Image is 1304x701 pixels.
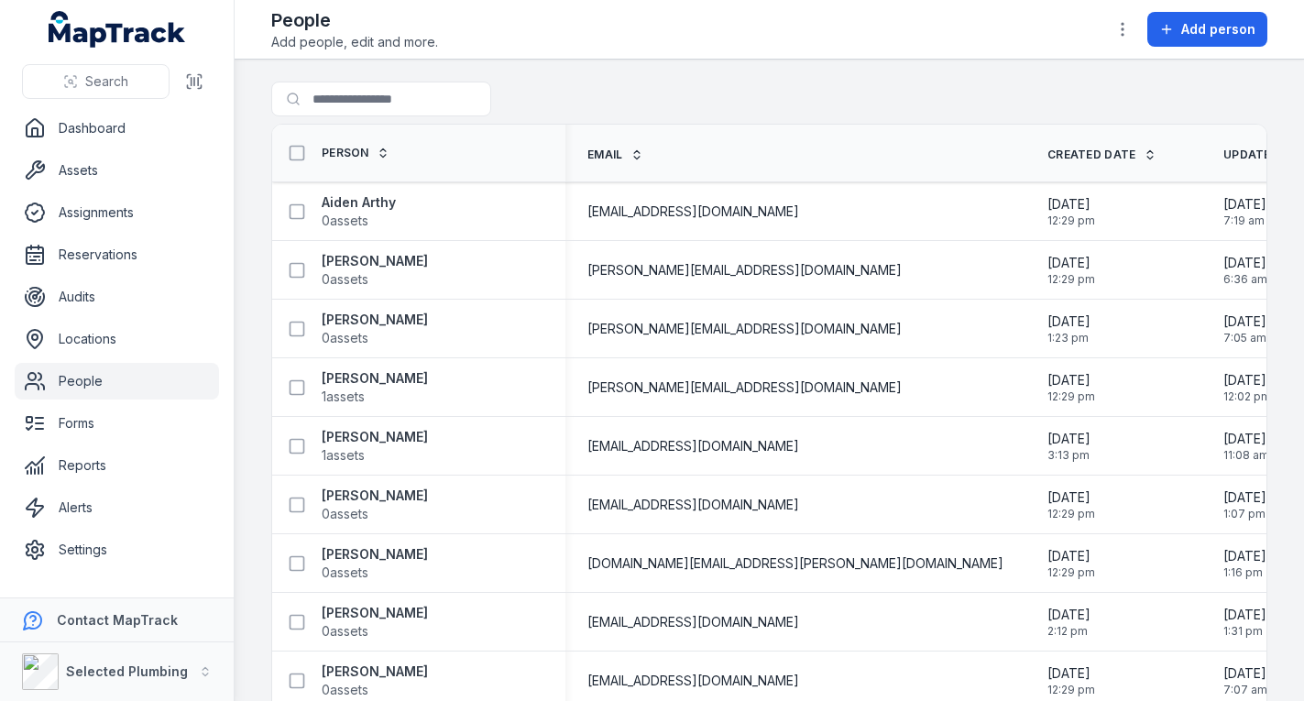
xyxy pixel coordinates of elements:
[1223,389,1271,404] span: 12:02 pm
[1047,389,1095,404] span: 12:29 pm
[322,545,428,582] a: [PERSON_NAME]0assets
[1223,195,1266,228] time: 7/29/2025, 7:19:23 AM
[1223,214,1266,228] span: 7:19 am
[587,613,799,631] span: [EMAIL_ADDRESS][DOMAIN_NAME]
[322,388,365,406] span: 1 assets
[1223,254,1267,287] time: 8/15/2025, 6:36:29 AM
[1223,664,1267,683] span: [DATE]
[322,212,368,230] span: 0 assets
[1223,565,1266,580] span: 1:16 pm
[1047,371,1095,404] time: 1/14/2025, 12:29:42 PM
[1223,448,1269,463] span: 11:08 am
[1047,272,1095,287] span: 12:29 pm
[322,428,428,465] a: [PERSON_NAME]1assets
[1047,488,1095,507] span: [DATE]
[322,311,428,347] a: [PERSON_NAME]0assets
[1223,664,1267,697] time: 8/15/2025, 7:07:26 AM
[322,252,428,270] strong: [PERSON_NAME]
[587,261,902,279] span: [PERSON_NAME][EMAIL_ADDRESS][DOMAIN_NAME]
[322,446,365,465] span: 1 assets
[1047,195,1095,228] time: 1/14/2025, 12:29:42 PM
[66,663,188,679] strong: Selected Plumbing
[1223,430,1269,463] time: 8/11/2025, 11:08:49 AM
[1223,624,1266,639] span: 1:31 pm
[1223,371,1271,404] time: 8/11/2025, 12:02:58 PM
[1047,547,1095,580] time: 1/14/2025, 12:29:42 PM
[15,194,219,231] a: Assignments
[322,311,428,329] strong: [PERSON_NAME]
[1047,565,1095,580] span: 12:29 pm
[1047,195,1095,214] span: [DATE]
[322,193,396,212] strong: Aiden Arthy
[587,437,799,455] span: [EMAIL_ADDRESS][DOMAIN_NAME]
[1047,606,1090,639] time: 5/14/2025, 2:12:32 PM
[322,369,428,406] a: [PERSON_NAME]1assets
[1047,624,1090,639] span: 2:12 pm
[1047,664,1095,683] span: [DATE]
[1047,664,1095,697] time: 1/14/2025, 12:29:42 PM
[15,447,219,484] a: Reports
[1047,254,1095,272] span: [DATE]
[322,252,428,289] a: [PERSON_NAME]0assets
[587,203,799,221] span: [EMAIL_ADDRESS][DOMAIN_NAME]
[1223,507,1266,521] span: 1:07 pm
[587,496,799,514] span: [EMAIL_ADDRESS][DOMAIN_NAME]
[15,489,219,526] a: Alerts
[1047,371,1095,389] span: [DATE]
[15,405,219,442] a: Forms
[1047,488,1095,521] time: 1/14/2025, 12:29:42 PM
[15,363,219,400] a: People
[1047,606,1090,624] span: [DATE]
[271,7,438,33] h2: People
[1047,312,1090,345] time: 2/13/2025, 1:23:00 PM
[1181,20,1255,38] span: Add person
[587,320,902,338] span: [PERSON_NAME][EMAIL_ADDRESS][DOMAIN_NAME]
[57,612,178,628] strong: Contact MapTrack
[1223,331,1266,345] span: 7:05 am
[49,11,186,48] a: MapTrack
[15,279,219,315] a: Audits
[22,64,170,99] button: Search
[1223,195,1266,214] span: [DATE]
[1047,214,1095,228] span: 12:29 pm
[1223,683,1267,697] span: 7:07 am
[1223,312,1266,345] time: 8/15/2025, 7:05:36 AM
[322,681,368,699] span: 0 assets
[587,672,799,690] span: [EMAIL_ADDRESS][DOMAIN_NAME]
[322,146,389,160] a: Person
[1047,507,1095,521] span: 12:29 pm
[1147,12,1267,47] button: Add person
[15,321,219,357] a: Locations
[15,152,219,189] a: Assets
[1223,606,1266,624] span: [DATE]
[322,604,428,641] a: [PERSON_NAME]0assets
[1223,606,1266,639] time: 8/11/2025, 1:31:49 PM
[15,110,219,147] a: Dashboard
[1223,430,1269,448] span: [DATE]
[322,564,368,582] span: 0 assets
[1047,547,1095,565] span: [DATE]
[322,193,396,230] a: Aiden Arthy0assets
[322,505,368,523] span: 0 assets
[1047,430,1090,463] time: 2/28/2025, 3:13:20 PM
[1047,148,1136,162] span: Created Date
[322,663,428,681] strong: [PERSON_NAME]
[1047,430,1090,448] span: [DATE]
[1047,148,1156,162] a: Created Date
[1223,254,1267,272] span: [DATE]
[1223,371,1271,389] span: [DATE]
[15,236,219,273] a: Reservations
[587,554,1003,573] span: [DOMAIN_NAME][EMAIL_ADDRESS][PERSON_NAME][DOMAIN_NAME]
[1223,272,1267,287] span: 6:36 am
[1223,488,1266,521] time: 8/11/2025, 1:07:47 PM
[322,428,428,446] strong: [PERSON_NAME]
[322,329,368,347] span: 0 assets
[1223,488,1266,507] span: [DATE]
[587,148,643,162] a: Email
[1047,254,1095,287] time: 1/14/2025, 12:29:42 PM
[322,545,428,564] strong: [PERSON_NAME]
[322,487,428,523] a: [PERSON_NAME]0assets
[1047,331,1090,345] span: 1:23 pm
[322,369,428,388] strong: [PERSON_NAME]
[1223,312,1266,331] span: [DATE]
